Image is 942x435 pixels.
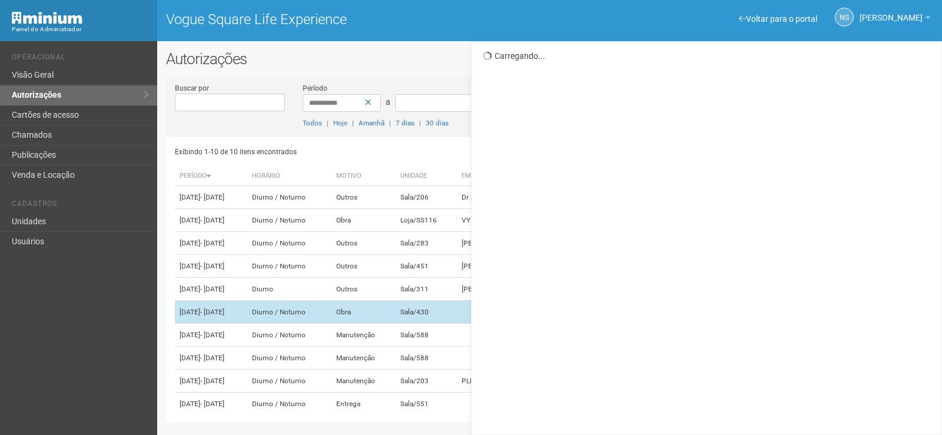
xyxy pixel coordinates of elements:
[247,186,331,209] td: Diurno / Noturno
[200,308,224,316] span: - [DATE]
[396,347,457,370] td: Sala/588
[331,278,396,301] td: Outros
[303,119,322,127] a: Todos
[200,193,224,201] span: - [DATE]
[419,119,421,127] span: |
[331,370,396,393] td: Manutenção
[247,301,331,324] td: Diurno / Noturno
[457,370,694,393] td: PLENO CORPO
[200,377,224,385] span: - [DATE]
[331,232,396,255] td: Outros
[396,370,457,393] td: Sala/203
[247,370,331,393] td: Diurno / Noturno
[303,83,327,94] label: Período
[386,97,390,107] span: a
[200,239,224,247] span: - [DATE]
[396,255,457,278] td: Sala/451
[396,232,457,255] td: Sala/283
[396,278,457,301] td: Sala/311
[12,53,148,65] li: Operacional
[200,285,224,293] span: - [DATE]
[175,324,247,347] td: [DATE]
[175,167,247,186] th: Período
[457,167,694,186] th: Empresa
[331,255,396,278] td: Outros
[175,301,247,324] td: [DATE]
[739,14,817,24] a: Voltar para o portal
[483,51,933,61] div: Carregando...
[166,12,541,27] h1: Vogue Square Life Experience
[331,301,396,324] td: Obra
[200,216,224,224] span: - [DATE]
[396,167,457,186] th: Unidade
[175,143,551,161] div: Exibindo 1-10 de 10 itens encontrados
[331,347,396,370] td: Manutenção
[396,209,457,232] td: Loja/SS116
[389,119,391,127] span: |
[426,119,449,127] a: 30 dias
[175,278,247,301] td: [DATE]
[247,324,331,347] td: Diurno / Noturno
[247,167,331,186] th: Horário
[331,167,396,186] th: Motivo
[396,186,457,209] td: Sala/206
[200,262,224,270] span: - [DATE]
[457,186,694,209] td: Dr [PERSON_NAME] – Cirurgia Geral e Videolaparoscó
[200,354,224,362] span: - [DATE]
[247,232,331,255] td: Diurno / Noturno
[331,186,396,209] td: Outros
[247,347,331,370] td: Diurno / Noturno
[457,278,694,301] td: [PERSON_NAME] e [PERSON_NAME]
[12,200,148,212] li: Cadastros
[12,24,148,35] div: Painel do Administrador
[457,209,694,232] td: VYDIA STUDIO
[331,393,396,416] td: Entrega
[175,209,247,232] td: [DATE]
[200,331,224,339] span: - [DATE]
[175,347,247,370] td: [DATE]
[331,209,396,232] td: Obra
[359,119,384,127] a: Amanhã
[860,15,930,24] a: [PERSON_NAME]
[396,119,414,127] a: 7 dias
[200,400,224,408] span: - [DATE]
[247,393,331,416] td: Diurno / Noturno
[860,2,923,22] span: Nicolle Silva
[352,119,354,127] span: |
[247,278,331,301] td: Diurno
[331,324,396,347] td: Manutenção
[247,209,331,232] td: Diurno / Noturno
[457,232,694,255] td: [PERSON_NAME]
[396,324,457,347] td: Sala/588
[12,12,82,24] img: Minium
[835,8,854,26] a: NS
[396,301,457,324] td: Sala/430
[247,255,331,278] td: Diurno / Noturno
[175,186,247,209] td: [DATE]
[175,393,247,416] td: [DATE]
[166,50,933,68] h2: Autorizações
[175,83,209,94] label: Buscar por
[327,119,329,127] span: |
[396,393,457,416] td: Sala/551
[175,370,247,393] td: [DATE]
[333,119,347,127] a: Hoje
[175,255,247,278] td: [DATE]
[457,255,694,278] td: [PERSON_NAME]/ Dr. [GEOGRAPHIC_DATA]
[175,232,247,255] td: [DATE]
